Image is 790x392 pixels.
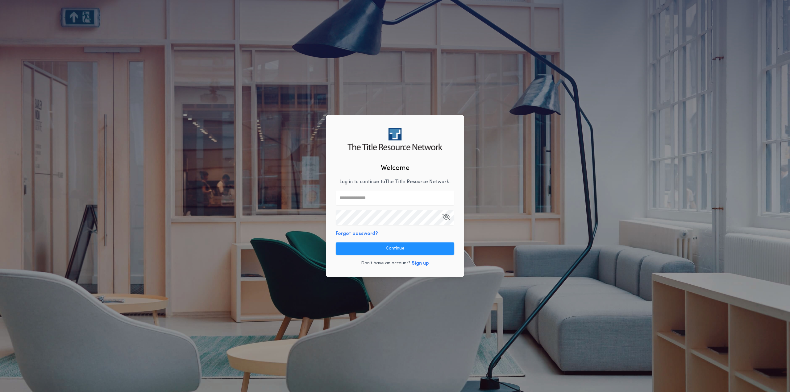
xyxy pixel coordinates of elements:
img: logo [347,128,442,150]
p: Log in to continue to The Title Resource Network . [339,178,451,186]
p: Don't have an account? [361,260,410,266]
button: Forgot password? [336,230,378,237]
button: Continue [336,242,454,255]
h2: Welcome [381,163,410,173]
button: Sign up [412,260,429,267]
